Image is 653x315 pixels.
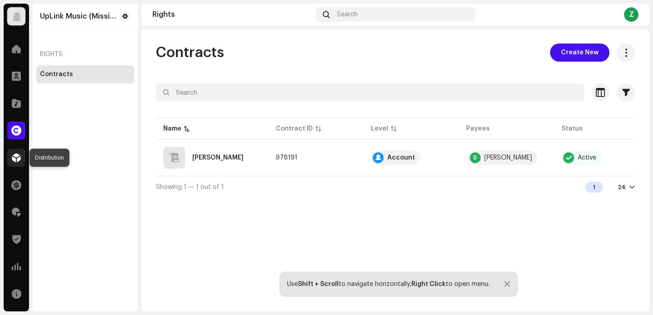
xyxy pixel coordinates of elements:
div: [PERSON_NAME] [484,155,532,161]
div: Contract ID [276,124,313,133]
span: Account [371,150,452,165]
input: Search [156,83,584,102]
div: 24 [618,184,626,191]
div: Name [163,124,181,133]
div: Use to navigate horizontally, to open menu. [287,281,490,288]
span: Search [337,11,358,18]
div: Rights [152,11,312,18]
strong: Right Click [411,281,446,287]
button: Create New [550,44,609,62]
div: Level [371,124,388,133]
div: Active [578,155,596,161]
re-a-nav-header: Rights [36,44,134,65]
div: 1 [585,182,603,193]
strong: Shift + Scroll [298,281,339,287]
div: DJ Mostacho [192,155,244,161]
div: D [470,152,481,163]
span: Contracts [156,44,224,62]
div: Account [387,155,415,161]
re-m-nav-item: Contracts [36,65,134,83]
span: 978191 [276,155,297,161]
div: UpLink Music (Missing Link Music) [40,13,116,20]
span: Create New [561,44,599,62]
span: Showing 1 — 1 out of 1 [156,184,224,190]
div: Contracts [40,71,73,78]
div: Z [624,7,638,22]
